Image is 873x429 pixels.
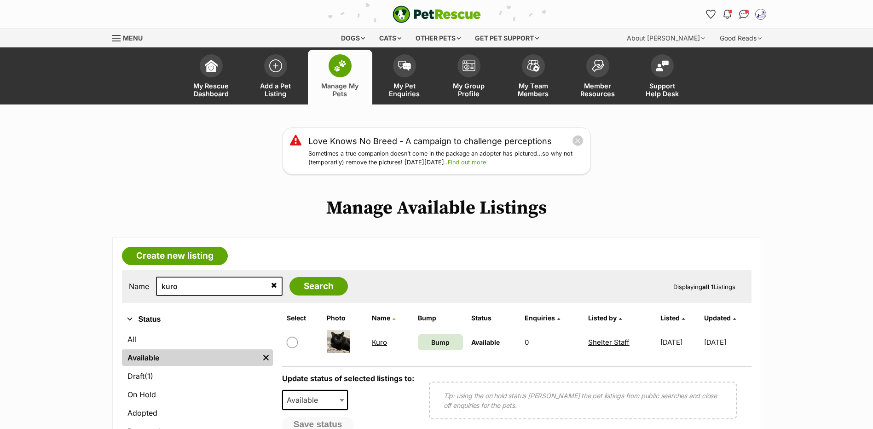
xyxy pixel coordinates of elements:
a: Favourites [704,7,718,22]
span: Member Resources [577,82,619,98]
a: Draft [122,368,273,384]
img: manage-my-pets-icon-02211641906a0b7f246fdf0571729dbe1e7629f14944591b6c1af311fb30b64b.svg [334,60,347,72]
a: Bump [418,334,463,350]
input: Search [289,277,348,296]
button: Notifications [720,7,735,22]
div: Good Reads [713,29,768,47]
span: Bump [431,337,450,347]
p: Tip: using the on hold status [PERSON_NAME] the pet listings from public searches and close off e... [444,391,722,410]
p: Sometimes a true companion doesn’t come in the package an adopter has pictured…so why not (tempor... [308,150,584,167]
span: Listed by [588,314,617,322]
img: chat-41dd97257d64d25036548639549fe6c8038ab92f7586957e7f3b1b290dea8141.svg [739,10,749,19]
span: Listed [660,314,680,322]
ul: Account quick links [704,7,768,22]
img: add-pet-listing-icon-0afa8454b4691262ce3f59096e99ab1cd57d4a30225e0717b998d2c9b9846f56.svg [269,59,282,72]
a: Support Help Desk [630,50,694,104]
img: pet-enquiries-icon-7e3ad2cf08bfb03b45e93fb7055b45f3efa6380592205ae92323e6603595dc1f.svg [398,61,411,71]
img: help-desk-icon-fdf02630f3aa405de69fd3d07c3f3aa587a6932b1a1747fa1d2bba05be0121f9.svg [656,60,669,71]
a: Shelter Staff [588,338,630,347]
a: All [122,331,273,348]
a: Listed by [588,314,622,322]
th: Photo [323,311,367,325]
th: Bump [414,311,467,325]
a: On Hold [122,386,273,403]
div: Dogs [335,29,371,47]
span: Displaying Listings [673,283,735,290]
div: Get pet support [468,29,545,47]
td: [DATE] [657,326,703,358]
img: notifications-46538b983faf8c2785f20acdc204bb7945ddae34d4c08c2a6579f10ce5e182be.svg [723,10,731,19]
img: Shelter Staff profile pic [756,10,765,19]
span: Manage My Pets [319,82,361,98]
a: Name [372,314,395,322]
a: My Team Members [501,50,566,104]
span: My Group Profile [448,82,490,98]
a: Remove filter [259,349,273,366]
label: Name [129,282,149,290]
a: Find out more [448,159,486,166]
span: My Pet Enquiries [384,82,425,98]
strong: all 1 [702,283,714,290]
a: Create new listing [122,247,228,265]
a: My Rescue Dashboard [179,50,243,104]
span: My Rescue Dashboard [191,82,232,98]
img: group-profile-icon-3fa3cf56718a62981997c0bc7e787c4b2cf8bcc04b72c1350f741eb67cf2f40e.svg [463,60,475,71]
span: Available [471,338,500,346]
span: (1) [145,371,153,382]
a: Love Knows No Breed - A campaign to challenge perceptions [308,135,552,147]
a: Conversations [737,7,752,22]
th: Select [283,311,322,325]
button: close [572,135,584,146]
span: Updated [704,314,731,322]
a: Updated [704,314,736,322]
button: Status [122,313,273,325]
a: Kuro [372,338,387,347]
span: Add a Pet Listing [255,82,296,98]
a: Menu [112,29,149,46]
img: dashboard-icon-eb2f2d2d3e046f16d808141f083e7271f6b2e854fb5c12c21221c1fb7104beca.svg [205,59,218,72]
a: Listed [660,314,685,322]
th: Status [468,311,520,325]
button: My account [753,7,768,22]
a: Member Resources [566,50,630,104]
span: Support Help Desk [642,82,683,98]
div: Cats [373,29,408,47]
img: logo-e224e6f780fb5917bec1dbf3a21bbac754714ae5b6737aabdf751b685950b380.svg [393,6,481,23]
label: Update status of selected listings to: [282,374,414,383]
a: Manage My Pets [308,50,372,104]
td: 0 [521,326,584,358]
a: Enquiries [525,314,560,322]
span: My Team Members [513,82,554,98]
img: team-members-icon-5396bd8760b3fe7c0b43da4ab00e1e3bb1a5d9ba89233759b79545d2d3fc5d0d.svg [527,60,540,72]
a: Add a Pet Listing [243,50,308,104]
a: Adopted [122,405,273,421]
img: member-resources-icon-8e73f808a243e03378d46382f2149f9095a855e16c252ad45f914b54edf8863c.svg [591,59,604,72]
a: My Pet Enquiries [372,50,437,104]
div: About [PERSON_NAME] [620,29,711,47]
div: Other pets [409,29,467,47]
td: [DATE] [704,326,751,358]
span: Menu [123,34,143,42]
span: translation missing: en.admin.listings.index.attributes.enquiries [525,314,555,322]
a: My Group Profile [437,50,501,104]
span: Available [282,390,348,410]
a: PetRescue [393,6,481,23]
span: Available [283,394,327,406]
a: Available [122,349,259,366]
span: Name [372,314,390,322]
